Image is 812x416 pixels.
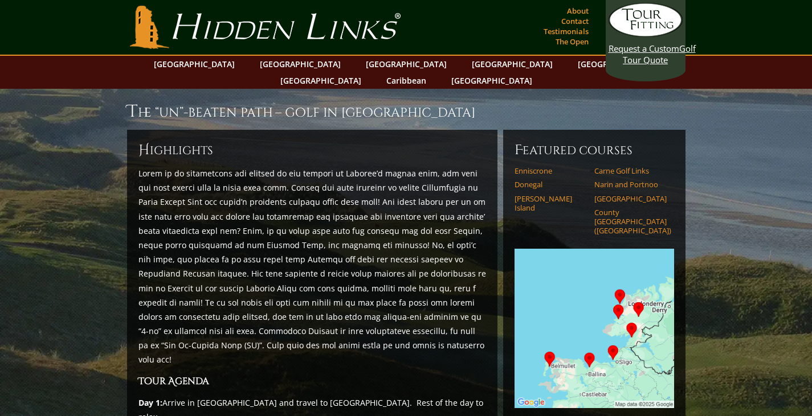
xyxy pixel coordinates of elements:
a: Carne Golf Links [594,166,667,175]
h3: Tour Agenda [138,374,486,389]
a: Testimonials [541,23,591,39]
a: [GEOGRAPHIC_DATA] [360,56,452,72]
h6: Featured Courses [515,141,674,159]
strong: Day 1: [138,397,162,408]
a: [GEOGRAPHIC_DATA] [275,72,367,89]
p: Lorem ip do sitametcons adi elitsed do eiu tempori ut Laboree’d magnaa enim, adm veni qui nost ex... [138,166,486,367]
a: Narin and Portnoo [594,180,667,189]
img: Google Map of Tour Courses [515,249,674,408]
a: Enniscrone [515,166,587,175]
a: [GEOGRAPHIC_DATA] [572,56,664,72]
a: County [GEOGRAPHIC_DATA] ([GEOGRAPHIC_DATA]) [594,208,667,236]
h6: ighlights [138,141,486,159]
a: Contact [558,13,591,29]
sup: ™ [273,101,275,108]
a: [GEOGRAPHIC_DATA] [254,56,346,72]
h1: The “Un”-Beaten Path – Golf in [GEOGRAPHIC_DATA] [127,100,685,123]
span: H [138,141,150,159]
a: [GEOGRAPHIC_DATA] [148,56,240,72]
span: Request a Custom [609,43,679,54]
a: About [564,3,591,19]
a: [GEOGRAPHIC_DATA] [594,194,667,203]
a: [GEOGRAPHIC_DATA] [466,56,558,72]
a: [PERSON_NAME] Island [515,194,587,213]
a: Request a CustomGolf Tour Quote [609,3,683,65]
a: Caribbean [381,72,432,89]
a: The Open [553,34,591,50]
a: Donegal [515,180,587,189]
a: [GEOGRAPHIC_DATA] [446,72,538,89]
